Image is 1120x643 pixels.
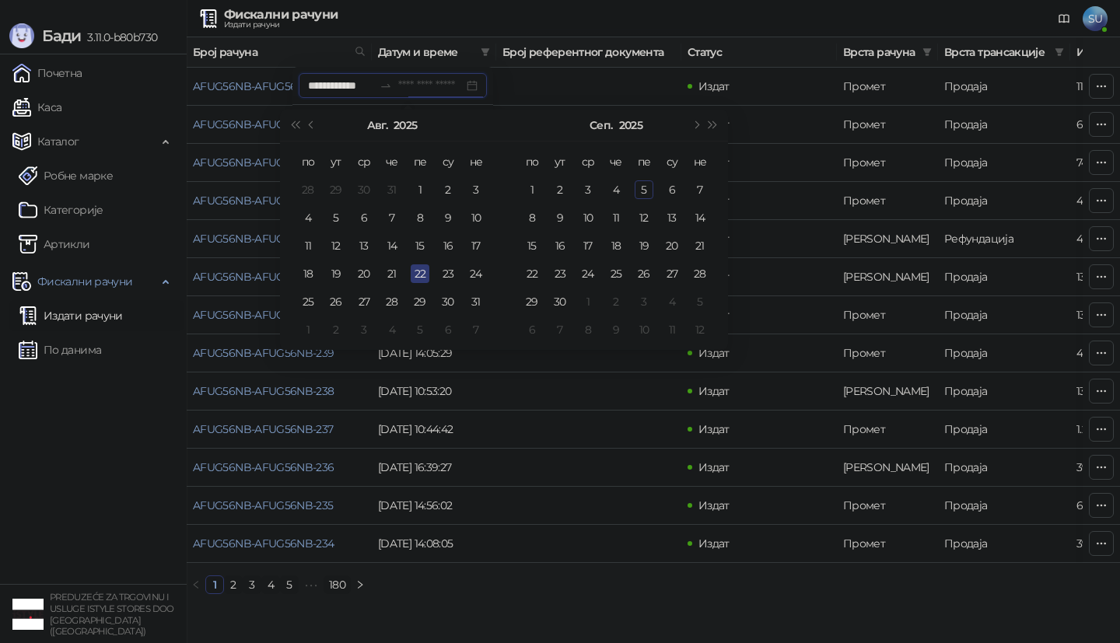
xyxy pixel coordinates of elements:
[327,236,345,255] div: 12
[523,292,541,311] div: 29
[523,236,541,255] div: 15
[406,148,434,176] th: пе
[546,176,574,204] td: 2025-09-02
[12,599,44,630] img: 64x64-companyLogo-77b92cf4-9946-4f36-9751-bf7bb5fd2c7d.png
[663,320,681,339] div: 11
[630,204,658,232] td: 2025-09-12
[378,204,406,232] td: 2025-08-07
[205,575,224,594] li: 1
[372,372,496,411] td: [DATE] 10:53:20
[574,288,602,316] td: 2025-10-01
[383,320,401,339] div: 4
[294,260,322,288] td: 2025-08-18
[546,232,574,260] td: 2025-09-16
[698,346,730,360] span: Издат
[383,236,401,255] div: 14
[944,44,1048,61] span: Врста трансакције
[523,208,541,227] div: 8
[579,236,597,255] div: 17
[686,316,714,344] td: 2025-10-12
[324,576,350,593] a: 180
[691,264,709,283] div: 28
[411,208,429,227] div: 8
[462,148,490,176] th: не
[294,176,322,204] td: 2025-07-28
[439,264,457,283] div: 23
[1055,47,1064,57] span: filter
[658,204,686,232] td: 2025-09-13
[187,68,372,106] td: AFUG56NB-AFUG56NB-246
[686,288,714,316] td: 2025-10-05
[187,372,372,411] td: AFUG56NB-AFUG56NB-238
[327,180,345,199] div: 29
[635,236,653,255] div: 19
[406,316,434,344] td: 2025-09-05
[350,232,378,260] td: 2025-08-13
[372,334,496,372] td: [DATE] 14:05:29
[574,204,602,232] td: 2025-09-10
[261,575,280,594] li: 4
[630,260,658,288] td: 2025-09-26
[518,260,546,288] td: 2025-09-22
[658,288,686,316] td: 2025-10-04
[372,411,496,449] td: [DATE] 10:44:42
[280,575,299,594] li: 5
[635,208,653,227] div: 12
[579,208,597,227] div: 10
[630,148,658,176] th: пе
[224,9,338,21] div: Фискални рачуни
[434,148,462,176] th: су
[187,296,372,334] td: AFUG56NB-AFUG56NB-240
[355,320,373,339] div: 3
[406,176,434,204] td: 2025-08-01
[322,260,350,288] td: 2025-08-19
[224,21,338,29] div: Издати рачуни
[439,208,457,227] div: 9
[523,180,541,199] div: 1
[294,232,322,260] td: 2025-08-11
[518,316,546,344] td: 2025-10-06
[607,180,625,199] div: 4
[383,180,401,199] div: 31
[350,288,378,316] td: 2025-08-27
[350,148,378,176] th: ср
[383,264,401,283] div: 21
[546,204,574,232] td: 2025-09-09
[322,148,350,176] th: ут
[630,176,658,204] td: 2025-09-05
[919,40,935,64] span: filter
[602,288,630,316] td: 2025-10-02
[193,346,334,360] a: AFUG56NB-AFUG56NB-239
[351,575,369,594] li: Следећа страна
[938,106,1070,144] td: Продаја
[193,232,334,246] a: AFUG56NB-AFUG56NB-242
[922,47,932,57] span: filter
[837,68,938,106] td: Промет
[546,316,574,344] td: 2025-10-07
[467,208,485,227] div: 10
[191,580,201,589] span: left
[224,575,243,594] li: 2
[698,308,730,322] span: Издат
[630,316,658,344] td: 2025-10-10
[691,320,709,339] div: 12
[602,204,630,232] td: 2025-09-11
[574,176,602,204] td: 2025-09-03
[383,208,401,227] div: 7
[938,68,1070,106] td: Продаја
[607,264,625,283] div: 25
[378,232,406,260] td: 2025-08-14
[938,37,1070,68] th: Врста трансакције
[193,460,334,474] a: AFUG56NB-AFUG56NB-236
[193,117,334,131] a: AFUG56NB-AFUG56NB-245
[225,576,242,593] a: 2
[322,176,350,204] td: 2025-07-29
[286,110,303,141] button: Претходна година (Control + left)
[663,292,681,311] div: 4
[19,160,113,191] a: Робне марке
[350,176,378,204] td: 2025-07-30
[355,264,373,283] div: 20
[193,384,334,398] a: AFUG56NB-AFUG56NB-238
[698,270,730,284] span: Издат
[327,208,345,227] div: 5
